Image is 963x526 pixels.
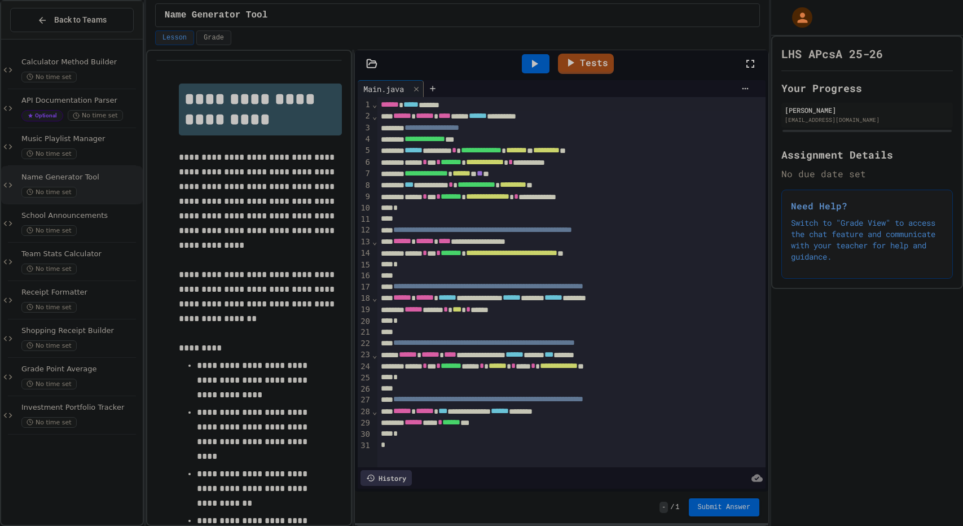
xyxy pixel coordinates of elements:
span: Fold line [372,407,377,416]
span: Fold line [372,237,377,246]
div: 28 [358,406,372,418]
div: 22 [358,338,372,349]
span: Back to Teams [54,14,107,26]
div: 26 [358,384,372,395]
div: 9 [358,191,372,203]
span: Fold line [372,100,377,109]
div: No due date set [781,167,953,181]
span: Name Generator Tool [21,173,140,182]
span: Grade Point Average [21,365,140,374]
span: No time set [21,302,77,313]
div: 2 [358,111,372,122]
button: Submit Answer [689,498,760,516]
span: API Documentation Parser [21,96,140,106]
div: 6 [358,157,372,168]
div: 14 [358,248,372,259]
p: Switch to "Grade View" to access the chat feature and communicate with your teacher for help and ... [791,217,943,262]
span: Music Playlist Manager [21,134,140,144]
button: Grade [196,30,231,45]
div: 24 [358,361,372,372]
div: [EMAIL_ADDRESS][DOMAIN_NAME] [785,116,949,124]
div: Main.java [358,80,424,97]
div: 20 [358,316,372,327]
div: 29 [358,418,372,429]
span: No time set [21,417,77,428]
div: 19 [358,304,372,315]
div: 21 [358,327,372,338]
span: Calculator Method Builder [21,58,140,67]
span: Fold line [372,112,377,121]
iframe: chat widget [869,432,952,480]
iframe: chat widget [916,481,952,515]
div: 16 [358,270,372,282]
div: 17 [358,282,372,293]
div: 7 [358,168,372,179]
div: 8 [358,180,372,191]
span: Name Generator Tool [165,8,267,22]
span: School Announcements [21,211,140,221]
div: 11 [358,214,372,225]
div: My Account [780,5,815,30]
h2: Assignment Details [781,147,953,163]
div: 15 [358,260,372,271]
div: 4 [358,134,372,145]
span: No time set [21,225,77,236]
span: Receipt Formatter [21,288,140,297]
span: No time set [21,264,77,274]
span: Submit Answer [698,503,751,512]
span: Fold line [372,293,377,303]
div: 27 [358,394,372,406]
div: History [360,470,412,486]
span: 1 [675,503,679,512]
span: No time set [68,110,123,121]
span: - [659,502,668,513]
a: Tests [558,54,614,74]
span: Shopping Receipt Builder [21,326,140,336]
span: No time set [21,340,77,351]
div: 1 [358,99,372,111]
span: Fold line [372,350,377,360]
div: 18 [358,293,372,304]
div: 25 [358,372,372,384]
h2: Your Progress [781,80,953,96]
span: No time set [21,72,77,82]
button: Back to Teams [10,8,134,32]
div: 13 [358,236,372,248]
h3: Need Help? [791,199,943,213]
div: 12 [358,225,372,236]
span: / [670,503,674,512]
span: Investment Portfolio Tracker [21,403,140,413]
div: 30 [358,429,372,440]
div: [PERSON_NAME] [785,105,949,115]
span: Team Stats Calculator [21,249,140,259]
div: Main.java [358,83,410,95]
div: 31 [358,440,372,452]
span: Optional [21,110,63,121]
h1: LHS APcsA 25-26 [781,46,883,62]
div: 3 [358,122,372,134]
div: 10 [358,203,372,214]
span: No time set [21,187,77,198]
div: 5 [358,145,372,156]
div: 23 [358,349,372,361]
span: No time set [21,379,77,389]
button: Lesson [155,30,194,45]
span: No time set [21,148,77,159]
